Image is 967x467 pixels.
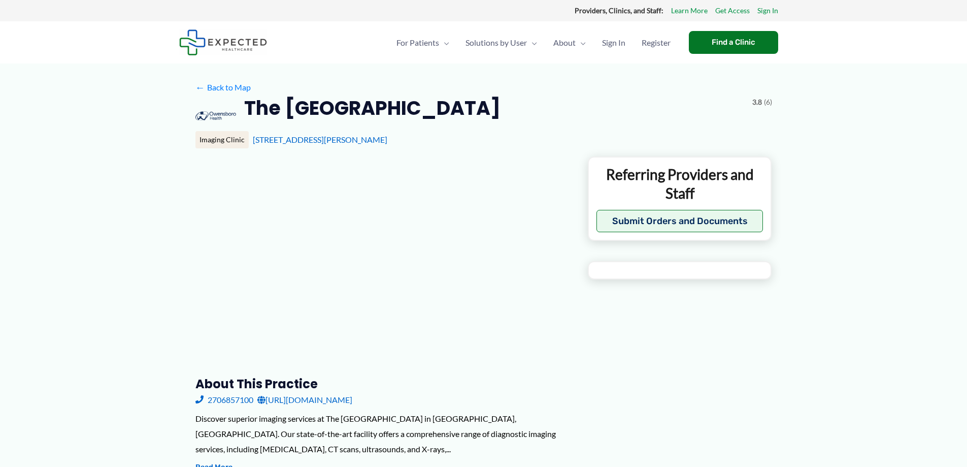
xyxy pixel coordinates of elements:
span: For Patients [396,25,439,60]
span: Menu Toggle [439,25,449,60]
a: Register [633,25,679,60]
a: For PatientsMenu Toggle [388,25,457,60]
a: ←Back to Map [195,80,251,95]
a: AboutMenu Toggle [545,25,594,60]
div: Imaging Clinic [195,131,249,148]
a: Learn More [671,4,708,17]
span: (6) [764,96,772,109]
strong: Providers, Clinics, and Staff: [575,6,663,15]
span: Menu Toggle [576,25,586,60]
a: Sign In [594,25,633,60]
span: 3.8 [752,96,762,109]
span: ← [195,82,205,92]
img: Expected Healthcare Logo - side, dark font, small [179,29,267,55]
button: Submit Orders and Documents [596,210,763,232]
a: [URL][DOMAIN_NAME] [257,392,352,408]
span: Menu Toggle [527,25,537,60]
a: [STREET_ADDRESS][PERSON_NAME] [253,135,387,144]
a: Sign In [757,4,778,17]
a: Solutions by UserMenu Toggle [457,25,545,60]
nav: Primary Site Navigation [388,25,679,60]
a: Get Access [715,4,750,17]
span: Register [642,25,671,60]
div: Discover superior imaging services at The [GEOGRAPHIC_DATA] in [GEOGRAPHIC_DATA], [GEOGRAPHIC_DAT... [195,411,572,456]
p: Referring Providers and Staff [596,165,763,202]
span: Solutions by User [465,25,527,60]
a: 2706857100 [195,392,253,408]
span: About [553,25,576,60]
a: Find a Clinic [689,31,778,54]
span: Sign In [602,25,625,60]
h2: The [GEOGRAPHIC_DATA] [244,96,501,120]
h3: About this practice [195,376,572,392]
